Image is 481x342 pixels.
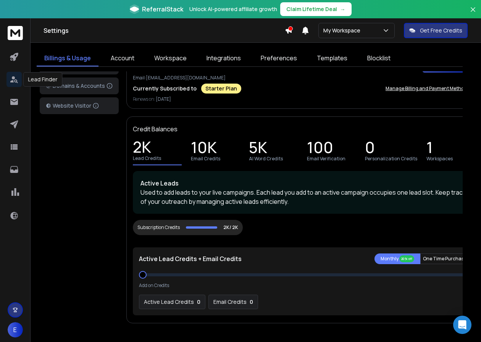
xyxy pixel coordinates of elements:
span: [DATE] [156,96,171,102]
p: 0 [197,298,200,306]
p: Used to add leads to your live campaigns. Each lead you add to an active campaign occupies one le... [140,188,468,206]
p: My Workspace [323,27,363,34]
div: Open Intercom Messenger [453,316,471,334]
p: Active Lead Credits + Email Credits [139,254,242,263]
button: One Time Purchase [420,253,469,264]
span: → [340,5,345,13]
p: Active Leads [140,179,468,188]
div: 20% off [399,255,414,262]
a: Workspace [147,50,194,66]
p: 0 [250,298,253,306]
a: Integrations [199,50,249,66]
p: Renews on: [133,96,475,102]
p: Lead Credits [133,155,161,161]
p: Email Credits [213,298,247,306]
button: Manage Billing and Payment Methods [379,81,475,96]
div: Lead Finder [23,72,63,87]
button: Get Free Credits [404,23,468,38]
h1: Settings [44,26,285,35]
a: Blocklist [360,50,398,66]
p: Email: [EMAIL_ADDRESS][DOMAIN_NAME] [133,75,475,81]
p: 1 [426,144,433,154]
button: E [8,322,23,337]
button: Monthly 20% off [374,253,420,264]
p: Get Free Credits [420,27,462,34]
p: AI Word Credits [249,156,283,162]
p: 2K/ 2K [223,224,238,231]
p: Manage Billing and Payment Methods [386,85,469,92]
p: Workspaces [426,156,453,162]
p: Personalization Credits [365,156,417,162]
a: Templates [309,50,355,66]
button: Close banner [468,5,478,23]
p: Unlock AI-powered affiliate growth [189,5,277,13]
p: 10K [191,144,217,154]
p: Add on Credits [139,282,169,289]
p: Email Verification [307,156,345,162]
span: ReferralStack [142,5,183,14]
button: Website Visitor [40,97,119,114]
p: Active Lead Credits [144,298,194,306]
a: Account [103,50,142,66]
p: 0 [365,144,375,154]
button: Domains & Accounts [40,77,119,94]
p: Currently Subscribed to [133,85,197,92]
p: Email Credits [191,156,220,162]
p: 2K [133,143,151,154]
p: 5K [249,144,267,154]
p: 100 [307,144,333,154]
div: Subscription Credits [137,224,180,231]
p: Credit Balances [133,124,178,134]
button: Claim Lifetime Deal→ [280,2,352,16]
div: Starter Plan [201,84,241,94]
a: Billings & Usage [37,50,98,66]
a: Preferences [253,50,305,66]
